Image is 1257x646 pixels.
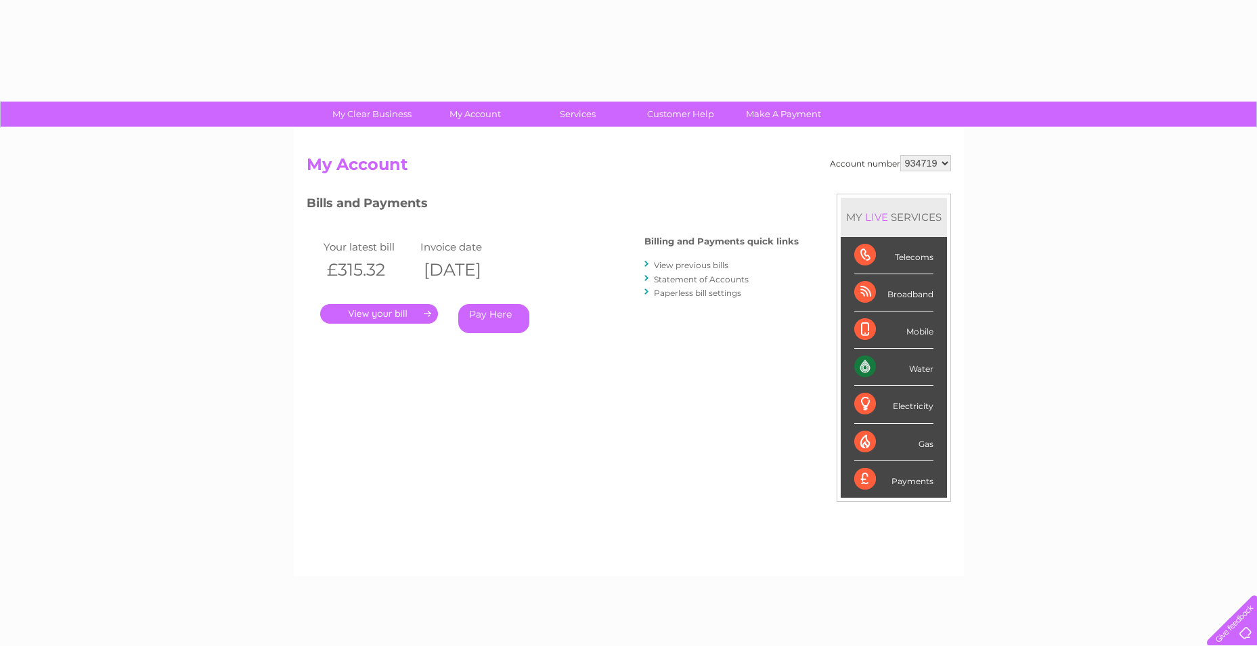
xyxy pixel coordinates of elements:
[830,155,951,171] div: Account number
[458,304,529,333] a: Pay Here
[654,274,749,284] a: Statement of Accounts
[862,211,891,223] div: LIVE
[316,102,428,127] a: My Clear Business
[417,256,514,284] th: [DATE]
[644,236,799,246] h4: Billing and Payments quick links
[854,274,933,311] div: Broadband
[522,102,634,127] a: Services
[854,349,933,386] div: Water
[417,238,514,256] td: Invoice date
[307,194,799,217] h3: Bills and Payments
[854,237,933,274] div: Telecoms
[654,260,728,270] a: View previous bills
[854,424,933,461] div: Gas
[841,198,947,236] div: MY SERVICES
[728,102,839,127] a: Make A Payment
[320,304,438,324] a: .
[625,102,736,127] a: Customer Help
[854,386,933,423] div: Electricity
[854,311,933,349] div: Mobile
[320,256,418,284] th: £315.32
[307,155,951,181] h2: My Account
[419,102,531,127] a: My Account
[654,288,741,298] a: Paperless bill settings
[854,461,933,498] div: Payments
[320,238,418,256] td: Your latest bill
